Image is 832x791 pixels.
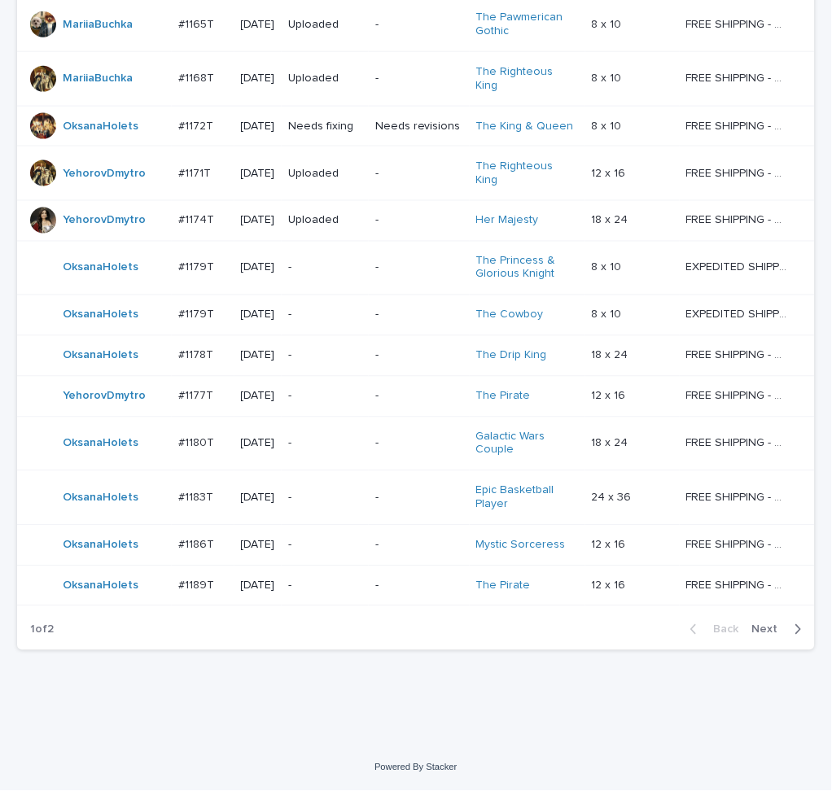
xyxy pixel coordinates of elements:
p: 24 x 36 [592,488,635,505]
p: Needs revisions [375,120,463,133]
p: #1189T [178,576,217,593]
a: OksanaHolets [63,349,138,363]
p: 8 x 10 [592,116,625,133]
p: - [288,437,362,451]
p: - [288,539,362,553]
a: The King & Queen [476,120,574,133]
p: - [375,579,463,593]
tr: OksanaHolets #1179T#1179T [DATE]--The Cowboy 8 x 108 x 10 EXPEDITED SHIPPING - preview in 1 busin... [17,295,815,336]
p: FREE SHIPPING - preview in 1-2 business days, after your approval delivery will take 5-10 b.d. [686,211,791,228]
p: 18 x 24 [592,346,632,363]
a: The Pirate [476,579,531,593]
a: Galactic Wars Couple [476,430,578,458]
a: YehorovDmytro [63,167,146,181]
a: The Pawmerican Gothic [476,11,578,38]
a: The Drip King [476,349,547,363]
p: #1174T [178,211,217,228]
p: EXPEDITED SHIPPING - preview in 1 business day; delivery up to 5 business days after your approval. [686,258,791,275]
p: 8 x 10 [592,68,625,85]
p: #1179T [178,305,217,322]
p: 12 x 16 [592,164,629,181]
p: [DATE] [241,261,275,275]
p: Uploaded [288,72,362,85]
tr: OksanaHolets #1183T#1183T [DATE]--Epic Basketball Player 24 x 3624 x 36 FREE SHIPPING - preview i... [17,471,815,526]
tr: OksanaHolets #1179T#1179T [DATE]--The Princess & Glorious Knight 8 x 108 x 10 EXPEDITED SHIPPING ... [17,241,815,295]
p: 1 of 2 [17,610,67,650]
p: #1168T [178,68,217,85]
tr: OksanaHolets #1180T#1180T [DATE]--Galactic Wars Couple 18 x 2418 x 24 FREE SHIPPING - preview in ... [17,417,815,471]
p: #1180T [178,434,217,451]
p: FREE SHIPPING - preview in 1-2 business days, after your approval delivery will take 5-10 b.d. [686,535,791,553]
p: #1171T [178,164,214,181]
a: OksanaHolets [63,120,138,133]
p: 18 x 24 [592,211,632,228]
p: #1178T [178,346,217,363]
a: The Righteous King [476,65,578,93]
p: - [375,539,463,553]
a: YehorovDmytro [63,390,146,404]
p: FREE SHIPPING - preview in 1-2 business days, after your approval delivery will take 5-10 b.d. [686,164,791,181]
p: - [375,492,463,505]
a: Powered By Stacker [374,763,457,772]
p: FREE SHIPPING - preview in 1-2 business days, after your approval delivery will take 5-10 b.d. [686,488,791,505]
p: [DATE] [241,18,275,32]
a: MariiaBuchka [63,18,133,32]
tr: YehorovDmytro #1177T#1177T [DATE]--The Pirate 12 x 1612 x 16 FREE SHIPPING - preview in 1-2 busin... [17,376,815,417]
p: - [375,18,463,32]
p: [DATE] [241,349,275,363]
p: [DATE] [241,579,275,593]
p: - [288,308,362,322]
p: - [288,390,362,404]
p: [DATE] [241,72,275,85]
p: - [375,167,463,181]
p: 8 x 10 [592,305,625,322]
a: OksanaHolets [63,492,138,505]
a: Mystic Sorceress [476,539,566,553]
tr: OksanaHolets #1186T#1186T [DATE]--Mystic Sorceress 12 x 1612 x 16 FREE SHIPPING - preview in 1-2 ... [17,525,815,566]
button: Back [677,623,746,637]
span: Back [704,624,739,636]
p: #1177T [178,387,217,404]
tr: OksanaHolets #1178T#1178T [DATE]--The Drip King 18 x 2418 x 24 FREE SHIPPING - preview in 1-2 bus... [17,336,815,377]
p: FREE SHIPPING - preview in 1-2 business days, after your approval delivery will take 5-10 b.d. [686,116,791,133]
a: The Righteous King [476,160,578,187]
p: Uploaded [288,167,362,181]
p: [DATE] [241,308,275,322]
p: 8 x 10 [592,258,625,275]
a: Her Majesty [476,214,539,228]
tr: MariiaBuchka #1168T#1168T [DATE]Uploaded-The Righteous King 8 x 108 x 10 FREE SHIPPING - preview ... [17,51,815,106]
p: - [375,261,463,275]
p: #1186T [178,535,217,553]
p: #1183T [178,488,217,505]
a: The Princess & Glorious Knight [476,255,578,282]
button: Next [746,623,815,637]
p: [DATE] [241,492,275,505]
p: - [375,437,463,451]
a: OksanaHolets [63,261,138,275]
a: OksanaHolets [63,539,138,553]
tr: YehorovDmytro #1174T#1174T [DATE]Uploaded-Her Majesty 18 x 2418 x 24 FREE SHIPPING - preview in 1... [17,200,815,241]
p: [DATE] [241,539,275,553]
p: #1172T [178,116,217,133]
a: OksanaHolets [63,308,138,322]
p: [DATE] [241,214,275,228]
p: 12 x 16 [592,535,629,553]
p: FREE SHIPPING - preview in 1-2 business days, after your approval delivery will take 5-10 b.d. [686,434,791,451]
p: Needs fixing [288,120,362,133]
p: #1165T [178,15,217,32]
p: FREE SHIPPING - preview in 1-2 business days, after your approval delivery will take 5-10 b.d. [686,346,791,363]
a: OksanaHolets [63,437,138,451]
p: #1179T [178,258,217,275]
p: EXPEDITED SHIPPING - preview in 1 business day; delivery up to 5 business days after your approval. [686,305,791,322]
p: - [375,308,463,322]
p: Uploaded [288,214,362,228]
a: YehorovDmytro [63,214,146,228]
p: - [288,261,362,275]
p: FREE SHIPPING - preview in 1-2 business days, after your approval delivery will take 5-10 b.d. [686,68,791,85]
p: 18 x 24 [592,434,632,451]
tr: OksanaHolets #1172T#1172T [DATE]Needs fixingNeeds revisionsThe King & Queen 8 x 108 x 10 FREE SHI... [17,106,815,146]
p: - [288,349,362,363]
p: [DATE] [241,437,275,451]
p: 12 x 16 [592,387,629,404]
p: [DATE] [241,167,275,181]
